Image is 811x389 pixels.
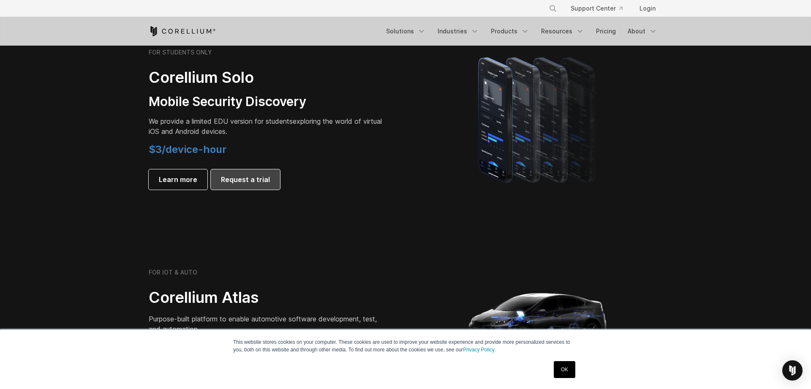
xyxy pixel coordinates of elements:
h6: FOR STUDENTS ONLY [149,49,212,56]
div: Open Intercom Messenger [782,360,803,381]
a: Solutions [381,24,431,39]
a: Industries [433,24,484,39]
a: Login [633,1,662,16]
img: A lineup of four iPhone models becoming more gradient and blurred [461,45,615,193]
a: Corellium Home [149,26,216,36]
span: $3/device-hour [149,143,226,155]
h2: Corellium Atlas [149,288,385,307]
p: exploring the world of virtual iOS and Android devices. [149,116,385,136]
h6: FOR IOT & AUTO [149,269,197,276]
a: Request a trial [211,169,280,190]
a: Products [486,24,534,39]
a: About [623,24,662,39]
h2: Corellium Solo [149,68,385,87]
p: This website stores cookies on your computer. These cookies are used to improve your website expe... [233,338,578,354]
span: Request a trial [221,174,270,185]
a: Support Center [564,1,629,16]
a: Pricing [591,24,621,39]
span: Learn more [159,174,197,185]
span: Purpose-built platform to enable automotive software development, test, and automation. [149,315,377,333]
div: Navigation Menu [539,1,662,16]
a: Privacy Policy. [463,347,495,353]
span: We provide a limited EDU version for students [149,117,293,125]
a: OK [554,361,575,378]
button: Search [545,1,561,16]
h3: Mobile Security Discovery [149,94,385,110]
a: Resources [536,24,589,39]
a: Learn more [149,169,207,190]
div: Navigation Menu [381,24,662,39]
